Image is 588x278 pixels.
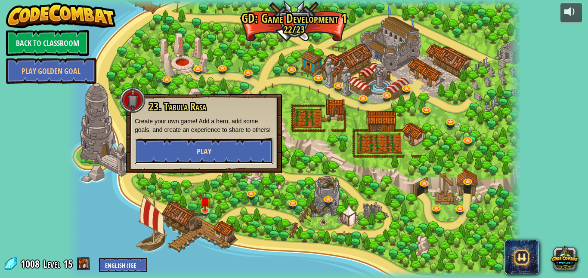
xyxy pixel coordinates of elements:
button: Adjust volume [560,3,582,23]
span: 23. Tabula Rasa [149,99,206,114]
span: Level [43,257,60,271]
a: Back to Classroom [6,30,89,56]
img: CodeCombat - Learn how to code by playing a game [6,3,116,28]
span: 15 [63,257,73,271]
span: Play [197,146,211,157]
p: Create your own game! Add a hero, add some goals, and create an experience to share to others! [135,117,273,134]
button: Play [135,138,273,164]
span: 1008 [21,257,42,271]
img: level-banner-unstarted.png [200,192,211,211]
a: Play Golden Goal [6,58,96,84]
